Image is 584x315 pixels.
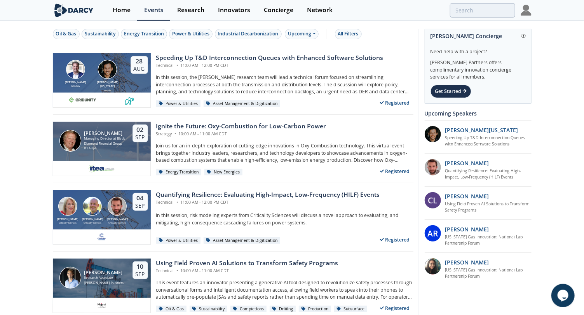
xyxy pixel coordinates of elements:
div: Registered [377,235,413,245]
div: Power & Utilities [156,237,201,244]
div: Technical 11:00 AM - 12:00 PM CDT [156,63,384,69]
a: Juan Mayol [PERSON_NAME] Research Associate [PERSON_NAME] Partners 10 Sep Using Field Proven AI S... [53,259,413,313]
img: information.svg [521,34,526,38]
span: • [175,268,180,273]
img: e2203200-5b7a-4eed-a60e-128142053302 [88,164,115,173]
div: [PERSON_NAME] [84,131,126,136]
p: In this session, risk modeling experts from Criticality Sciences will discuss a novel approach to... [156,212,413,226]
img: Profile [521,5,532,16]
span: • [173,131,178,136]
div: Industrial Decarbonization [218,30,279,37]
div: Energy Transition [124,30,164,37]
div: [PERSON_NAME] [84,270,124,275]
input: Advanced Search [450,3,515,17]
img: 10e008b0-193f-493d-a134-a0520e334597 [69,95,96,105]
div: Innovators [218,7,250,13]
button: Oil & Gas [53,29,80,39]
div: Registered [377,98,413,108]
iframe: chat widget [551,284,576,307]
div: [PERSON_NAME] [105,217,130,222]
div: Upcoming Speakers [425,107,532,120]
a: Speeding Up T&D Interconnection Queues with Enhanced Software Solutions [445,135,532,147]
div: Quantifying Resilience: Evaluating High-Impact, Low-Frequency (HILF) Events [156,190,380,199]
div: ITEA spa [84,146,126,151]
div: Events [144,7,164,13]
div: Sep [136,202,145,209]
div: Ignite the Future: Oxy-Combustion for Low-Carbon Power [156,122,326,131]
p: [PERSON_NAME] [445,159,489,167]
img: Juan Mayol [59,267,81,289]
a: Quantifying Resilience: Evaluating High-Impact, Low-Frequency (HILF) Events [445,168,532,180]
img: Ross Dakin [108,197,127,216]
div: 04 [136,194,145,202]
button: Power & Utilities [169,29,213,39]
div: All Filters [338,30,359,37]
div: [PERSON_NAME] [63,80,87,85]
div: Power & Utilities [172,30,209,37]
button: Industrial Decarbonization [215,29,282,39]
div: Managing Director at Black Diamond Financial Group [84,136,126,146]
a: Susan Ginsburg [PERSON_NAME] Criticality Sciences Ben Ruddell [PERSON_NAME] Criticality Sciences ... [53,190,413,245]
a: [US_STATE] Gas Innovation: National Lab Partnership Forum [445,234,532,247]
div: Oil & Gas [156,306,187,313]
img: Ben Ruddell [83,197,102,216]
div: Concierge [264,7,293,13]
div: [PERSON_NAME] Partners [84,280,124,285]
p: [PERSON_NAME] [445,258,489,266]
div: AR [425,225,441,241]
div: Get Started [431,85,471,98]
div: Registered [377,166,413,176]
div: [PERSON_NAME] Partners offers complimentary innovation concierge services for all members. [431,55,526,81]
p: Join us for an in-depth exploration of cutting-edge innovations in Oxy-Combustion technology. Thi... [156,142,413,164]
div: Research Associate [84,275,124,280]
div: Need help with a project? [431,43,526,55]
p: [PERSON_NAME] [445,225,489,233]
div: Aug [134,65,145,72]
img: Luigi Montana [98,60,117,79]
div: Technical 11:00 AM - 12:00 PM CDT [156,199,380,206]
a: Brian Fitzsimons [PERSON_NAME] GridUnity Luigi Montana [PERSON_NAME][US_STATE] envelio 28 Aug Spe... [53,53,413,108]
div: Using Field Proven AI Solutions to Transform Safety Programs [156,259,338,268]
img: f59c13b7-8146-4c0f-b540-69d0cf6e4c34 [97,232,106,241]
div: GridUnity [63,84,87,87]
div: Speeding Up T&D Interconnection Queues with Enhanced Software Solutions [156,53,384,63]
img: Patrick Imeson [59,130,81,152]
p: [PERSON_NAME] [445,192,489,200]
div: Sep [136,271,145,278]
img: 1b183925-147f-4a47-82c9-16eeeed5003c [425,126,441,142]
div: Power & Utilities [156,100,201,107]
div: Criticality Sciences [80,221,105,224]
img: Susan Ginsburg [58,197,77,216]
img: 90f9c750-37bc-4a35-8c39-e7b0554cf0e9 [425,159,441,175]
div: Criticality Sciences [105,221,130,224]
p: This event features an innovator presenting a generative AI tool designed to revolutionize safety... [156,279,413,301]
div: Strategy 10:00 AM - 11:00 AM CDT [156,131,326,137]
span: • [175,63,180,68]
div: Technical 10:00 AM - 11:00 AM CDT [156,268,338,274]
div: CL [425,192,441,208]
div: Criticality Sciences [56,221,80,224]
div: Subsurface [334,306,368,313]
div: Oil & Gas [56,30,77,37]
div: Asset Management & Digitization [204,100,281,107]
a: Patrick Imeson [PERSON_NAME] Managing Director at Black Diamond Financial Group ITEA spa 02 Sep I... [53,122,413,176]
p: In this session, the [PERSON_NAME] research team will lead a technical forum focused on streamlin... [156,74,413,95]
div: Sep [136,134,145,141]
img: Brian Fitzsimons [66,60,85,79]
div: Network [307,7,333,13]
div: Research [177,7,204,13]
div: Sustainability [190,306,228,313]
a: Using Field Proven AI Solutions to Transform Safety Programs [445,201,532,213]
div: envelio [96,89,120,92]
div: Home [113,7,131,13]
div: [PERSON_NAME] Concierge [431,29,526,43]
a: [US_STATE] Gas Innovation: National Lab Partnership Forum [445,267,532,280]
div: 02 [136,126,145,134]
div: 10 [136,263,145,271]
div: [PERSON_NAME][US_STATE] [96,80,120,89]
button: Energy Transition [121,29,167,39]
p: [PERSON_NAME][US_STATE] [445,126,518,134]
div: New Energies [204,169,243,176]
div: Asset Management & Digitization [204,237,281,244]
button: All Filters [335,29,362,39]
